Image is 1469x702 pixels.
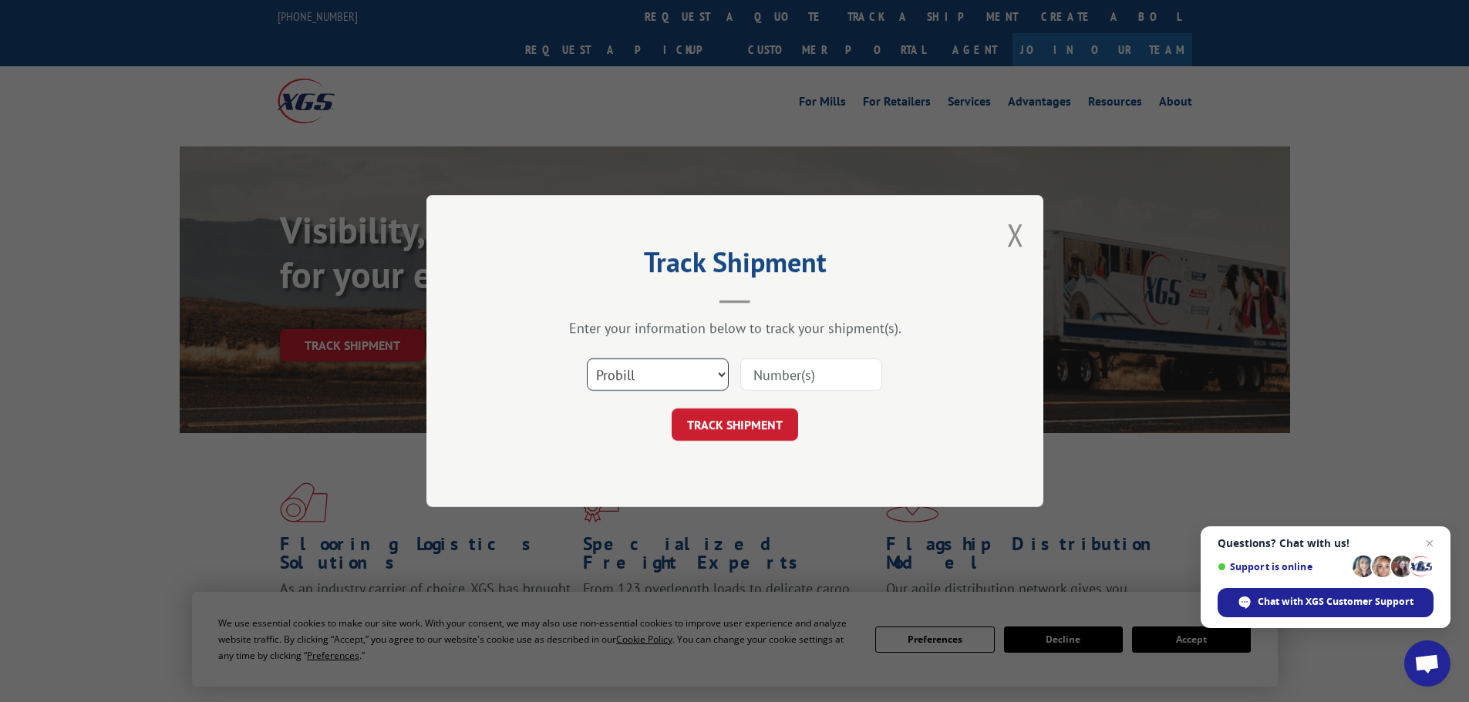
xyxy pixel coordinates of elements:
[1218,588,1434,617] div: Chat with XGS Customer Support
[1258,595,1413,609] span: Chat with XGS Customer Support
[1218,537,1434,549] span: Questions? Chat with us!
[1420,534,1439,553] span: Close chat
[504,319,966,337] div: Enter your information below to track your shipment(s).
[1007,214,1024,255] button: Close modal
[1404,640,1450,687] div: Open chat
[672,408,798,441] button: TRACK SHIPMENT
[740,358,882,391] input: Number(s)
[504,251,966,280] h2: Track Shipment
[1218,561,1347,573] span: Support is online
